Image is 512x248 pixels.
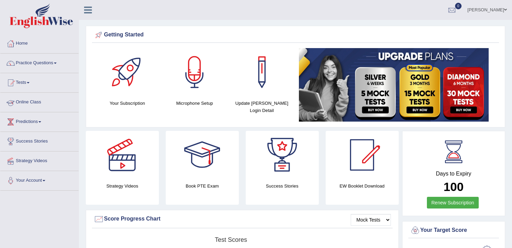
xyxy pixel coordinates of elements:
[166,182,239,190] h4: Book PTE Exam
[299,48,489,122] img: small5.jpg
[215,236,247,243] tspan: Test scores
[0,73,79,90] a: Tests
[232,100,292,114] h4: Update [PERSON_NAME] Login Detail
[455,3,462,9] span: 0
[246,182,319,190] h4: Success Stories
[97,100,158,107] h4: Your Subscription
[427,197,479,208] a: Renew Subscription
[0,151,79,169] a: Strategy Videos
[0,171,79,188] a: Your Account
[0,112,79,129] a: Predictions
[444,180,464,193] b: 100
[94,30,497,40] div: Getting Started
[0,132,79,149] a: Success Stories
[410,225,498,236] div: Your Target Score
[326,182,399,190] h4: EW Booklet Download
[0,93,79,110] a: Online Class
[86,182,159,190] h4: Strategy Videos
[0,34,79,51] a: Home
[94,214,391,224] div: Score Progress Chart
[410,171,498,177] h4: Days to Expiry
[164,100,225,107] h4: Microphone Setup
[0,54,79,71] a: Practice Questions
